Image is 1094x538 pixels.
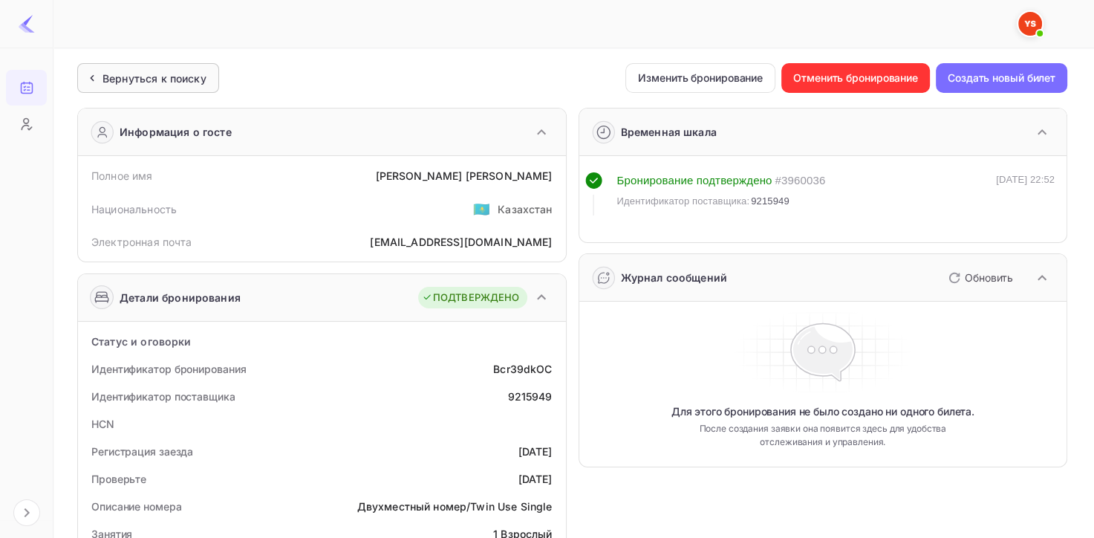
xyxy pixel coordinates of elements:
[638,69,763,87] ya-tr-span: Изменить бронирование
[91,473,146,485] ya-tr-span: Проверьте
[996,174,1055,185] ya-tr-span: [DATE] 22:52
[775,172,825,189] div: # 3960036
[940,266,1019,290] button: Обновить
[91,500,182,513] ya-tr-span: Описание номера
[91,169,153,182] ya-tr-span: Полное имя
[6,70,47,104] a: Бронирования
[91,236,192,248] ya-tr-span: Электронная почта
[91,390,235,403] ya-tr-span: Идентификатор поставщика
[91,363,246,375] ya-tr-span: Идентификатор бронирования
[18,15,36,33] img: LiteAPI
[671,404,974,419] ya-tr-span: Для этого бронирования не было создано ни одного билета.
[498,203,552,215] ya-tr-span: Казахстан
[936,63,1067,93] button: Создать новый билет
[120,124,232,140] ya-tr-span: Информация о госте
[370,236,552,248] ya-tr-span: [EMAIL_ADDRESS][DOMAIN_NAME]
[781,63,930,93] button: Отменить бронирование
[91,445,193,458] ya-tr-span: Регистрация заезда
[507,389,552,404] div: 9215949
[621,271,727,284] ya-tr-span: Журнал сообщений
[621,126,717,138] ya-tr-span: Временная шкала
[948,69,1055,87] ya-tr-span: Создать новый билет
[473,201,490,217] ya-tr-span: 🇰🇿
[751,195,789,207] ya-tr-span: 9215949
[617,195,750,207] ya-tr-span: Идентификатор поставщика:
[518,444,553,459] div: [DATE]
[965,271,1013,284] ya-tr-span: Обновить
[375,169,462,182] ya-tr-span: [PERSON_NAME]
[625,63,775,93] button: Изменить бронирование
[91,418,114,430] ya-tr-span: HCN
[793,69,918,87] ya-tr-span: Отменить бронирование
[697,174,772,187] ya-tr-span: подтверждено
[1018,12,1042,36] img: Служба Поддержки Яндекса
[91,335,192,348] ya-tr-span: Статус и оговорки
[518,471,553,487] div: [DATE]
[6,106,47,140] a: Клиенты
[466,169,553,182] ya-tr-span: [PERSON_NAME]
[692,422,954,449] ya-tr-span: После создания заявки она появится здесь для удобства отслеживания и управления.
[617,174,694,187] ya-tr-span: Бронирование
[433,291,520,305] ya-tr-span: ПОДТВЕРЖДЕНО
[357,500,553,513] ya-tr-span: Двухместный номер/Twin Use Single
[91,203,177,215] ya-tr-span: Национальность
[120,290,241,305] ya-tr-span: Детали бронирования
[102,72,206,85] ya-tr-span: Вернуться к поиску
[13,499,40,526] button: Расширьте навигацию
[493,363,552,375] ya-tr-span: Bcr39dkOC
[473,195,490,222] span: США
